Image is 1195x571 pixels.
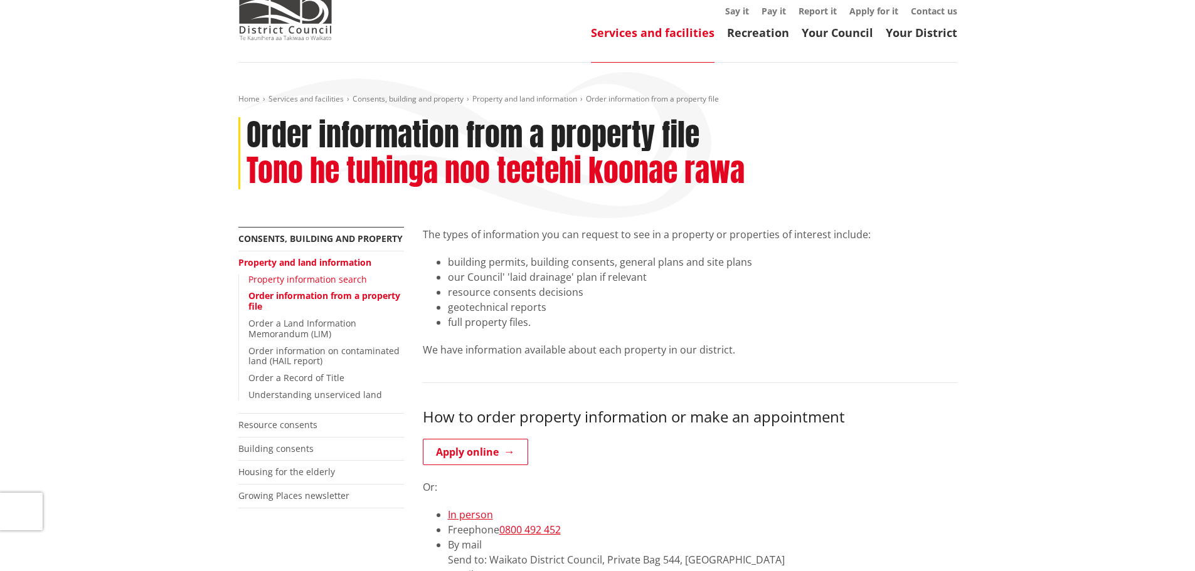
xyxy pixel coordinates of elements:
h1: Order information from a property file [247,117,699,154]
a: Services and facilities [268,93,344,104]
a: Property and land information [472,93,577,104]
a: Property and land information [238,256,371,268]
p: The types of information you can request to see in a property or properties of interest include: [423,227,957,242]
a: Apply online [423,439,528,465]
a: Housing for the elderly [238,466,335,478]
a: Say it [725,5,749,17]
a: Order information from a property file [248,290,400,312]
span: Order information from a property file [586,93,719,104]
a: Services and facilities [591,25,714,40]
a: Pay it [762,5,786,17]
a: Apply for it [849,5,898,17]
a: Building consents [238,443,314,454]
a: Consents, building and property [353,93,464,104]
a: Order a Record of Title [248,372,344,384]
a: 0800 492 452 [499,523,561,537]
li: full property files. [448,315,957,330]
h2: Tono he tuhinga noo teetehi koonae rawa [247,153,745,189]
a: Your District [886,25,957,40]
a: Growing Places newsletter [238,490,349,501]
a: Recreation [727,25,789,40]
a: Property information search [248,273,367,285]
a: Understanding unserviced land [248,389,382,401]
a: In person [448,508,493,521]
a: Your Council [802,25,873,40]
li: our Council' 'laid drainage' plan if relevant [448,270,957,285]
a: Order a Land Information Memorandum (LIM) [248,317,356,340]
a: Resource consents [238,419,317,431]
a: Consents, building and property [238,233,403,244]
p: We have information available about each property in our district. [423,342,957,357]
nav: breadcrumb [238,94,957,105]
a: Home [238,93,260,104]
p: Or: [423,479,957,495]
iframe: Messenger Launcher [1137,518,1182,563]
li: resource consents decisions [448,285,957,300]
a: Contact us [911,5,957,17]
li: Freephone [448,522,957,537]
a: Order information on contaminated land (HAIL report) [248,345,400,367]
a: Report it [799,5,837,17]
li: geotechnical reports [448,300,957,315]
h3: How to order property information or make an appointment [423,408,957,426]
li: building permits, building consents, general plans and site plans [448,254,957,270]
